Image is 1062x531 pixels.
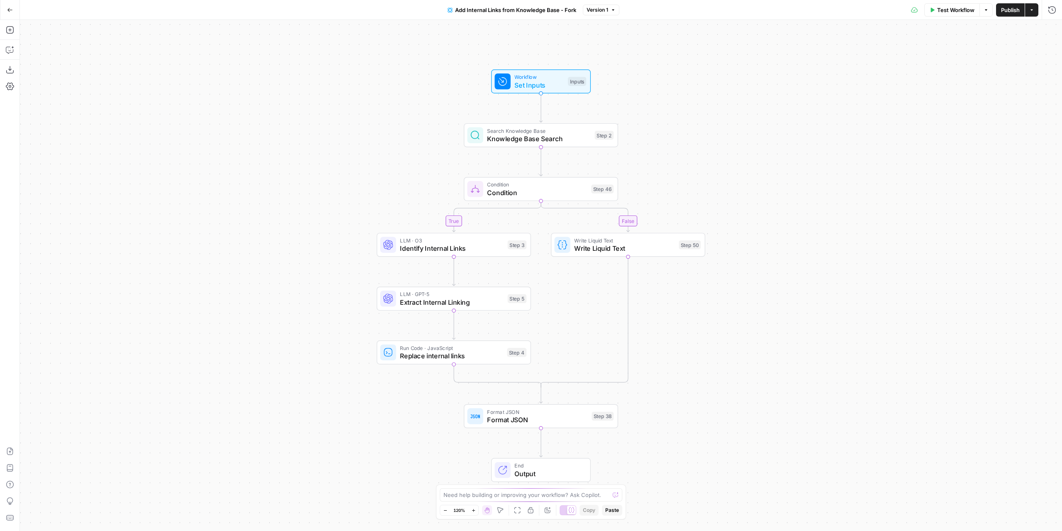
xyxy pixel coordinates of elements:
div: WorkflowSet InputsInputs [464,69,618,93]
span: LLM · GPT-5 [400,290,504,298]
g: Edge from step_38 to end [539,428,542,457]
div: Write Liquid TextWrite Liquid TextStep 50 [551,233,705,257]
div: Step 38 [592,412,614,421]
span: Copy [583,507,595,514]
span: Format JSON [487,408,587,416]
g: Edge from step_3 to step_5 [452,257,455,286]
g: Edge from step_46-conditional-end to step_38 [539,385,542,403]
span: 120% [453,507,465,514]
span: Workflow [514,73,564,81]
div: ConditionConditionStep 46 [464,177,618,201]
div: Run Code · JavaScriptReplace internal linksStep 4 [377,340,531,365]
div: LLM · GPT-5Extract Internal LinkingStep 5 [377,287,531,311]
span: Extract Internal Linking [400,297,504,307]
span: Run Code · JavaScript [400,344,503,352]
g: Edge from step_5 to step_4 [452,310,455,339]
span: Set Inputs [514,80,564,90]
g: Edge from step_46 to step_3 [452,201,541,232]
span: Publish [1001,6,1020,14]
button: Add Internal Links from Knowledge Base - Fork [443,3,581,17]
div: Step 2 [595,131,614,140]
span: Test Workflow [937,6,974,14]
button: Version 1 [583,5,619,15]
g: Edge from step_46 to step_50 [541,201,630,232]
div: Step 50 [679,240,701,250]
span: Output [514,469,582,479]
div: Step 3 [508,240,527,250]
span: Search Knowledge Base [487,127,591,135]
span: LLM · O3 [400,236,504,244]
span: Paste [605,507,619,514]
span: Write Liquid Text [574,236,675,244]
g: Edge from start to step_2 [539,93,542,122]
span: Format JSON [487,415,587,425]
div: Inputs [568,77,586,86]
div: EndOutput [464,458,618,482]
div: Search Knowledge BaseKnowledge Base SearchStep 2 [464,123,618,147]
div: Format JSONFormat JSONStep 38 [464,404,618,428]
g: Edge from step_2 to step_46 [539,147,542,176]
span: Replace internal links [400,351,503,361]
div: Step 4 [507,348,526,357]
span: Identify Internal Links [400,243,504,253]
g: Edge from step_4 to step_46-conditional-end [454,364,541,387]
g: Edge from step_50 to step_46-conditional-end [541,257,628,387]
span: Knowledge Base Search [487,134,591,144]
div: LLM · O3Identify Internal LinksStep 3 [377,233,531,257]
div: Step 46 [591,185,614,194]
span: Write Liquid Text [574,243,675,253]
div: Step 5 [508,294,527,303]
span: Condition [487,181,587,188]
span: Condition [487,188,587,198]
button: Paste [602,505,622,516]
button: Copy [580,505,599,516]
span: End [514,462,582,470]
span: Version 1 [587,6,608,14]
span: Add Internal Links from Knowledge Base - Fork [455,6,576,14]
button: Test Workflow [924,3,979,17]
button: Publish [996,3,1025,17]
